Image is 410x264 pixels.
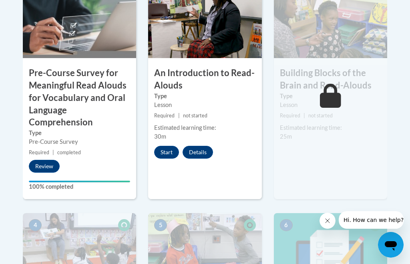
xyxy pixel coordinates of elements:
label: Type [154,92,255,101]
iframe: Button to launch messaging window [378,232,404,258]
iframe: Message from company [339,211,404,229]
span: not started [183,113,207,119]
h3: Pre-Course Survey for Meaningful Read Alouds for Vocabulary and Oral Language Comprehension [23,67,136,129]
span: Required [154,113,175,119]
button: Review [29,160,60,173]
span: 5 [154,219,167,231]
iframe: Close message [320,213,336,229]
button: Details [183,146,213,159]
div: Lesson [154,101,255,109]
div: Pre-Course Survey [29,137,130,146]
span: not started [308,113,333,119]
span: | [178,113,180,119]
span: 30m [154,133,166,140]
span: 25m [280,133,292,140]
button: Start [154,146,179,159]
span: | [52,149,54,155]
h3: An Introduction to Read-Alouds [148,67,261,92]
div: Estimated learning time: [154,123,255,132]
div: Your progress [29,181,130,182]
span: 4 [29,219,42,231]
label: Type [29,129,130,137]
div: Lesson [280,101,381,109]
label: 100% completed [29,182,130,191]
span: Required [29,149,49,155]
div: Estimated learning time: [280,123,381,132]
span: 6 [280,219,293,231]
label: Type [280,92,381,101]
h3: Building Blocks of the Brain and Read-Alouds [274,67,387,92]
span: completed [57,149,81,155]
span: | [303,113,305,119]
span: Required [280,113,300,119]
